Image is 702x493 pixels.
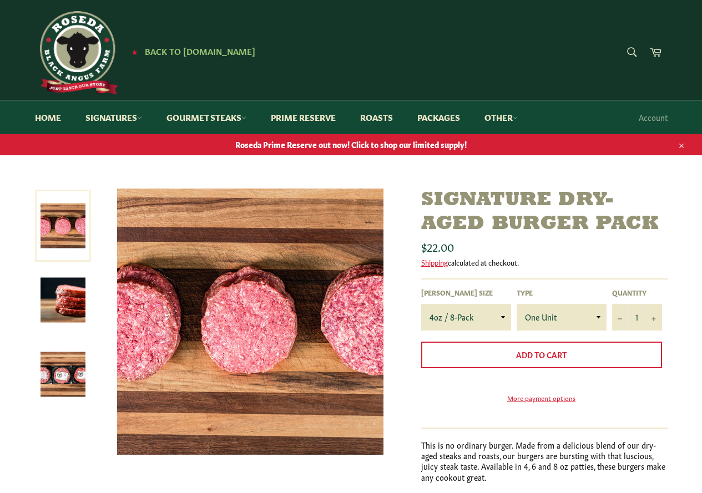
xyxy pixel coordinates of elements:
[516,349,567,360] span: Add to Cart
[117,189,383,455] img: Signature Dry-Aged Burger Pack
[421,342,662,368] button: Add to Cart
[24,100,72,134] a: Home
[612,288,662,297] label: Quantity
[517,288,607,297] label: Type
[126,47,255,56] a: ★ Back to [DOMAIN_NAME]
[612,304,629,331] button: Reduce item quantity by one
[633,101,673,134] a: Account
[155,100,257,134] a: Gourmet Steaks
[132,47,138,56] span: ★
[421,393,662,403] a: More payment options
[421,257,668,267] div: calculated at checkout.
[473,100,529,134] a: Other
[421,238,454,254] span: $22.00
[421,257,448,267] a: Shipping
[41,352,85,397] img: Signature Dry-Aged Burger Pack
[421,288,511,297] label: [PERSON_NAME] Size
[35,11,118,94] img: Roseda Beef
[145,45,255,57] span: Back to [DOMAIN_NAME]
[349,100,404,134] a: Roasts
[74,100,153,134] a: Signatures
[406,100,471,134] a: Packages
[421,440,668,482] p: This is no ordinary burger. Made from a delicious blend of our dry-aged steaks and roasts, our bu...
[41,278,85,323] img: Signature Dry-Aged Burger Pack
[645,304,662,331] button: Increase item quantity by one
[421,189,668,236] h1: Signature Dry-Aged Burger Pack
[260,100,347,134] a: Prime Reserve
